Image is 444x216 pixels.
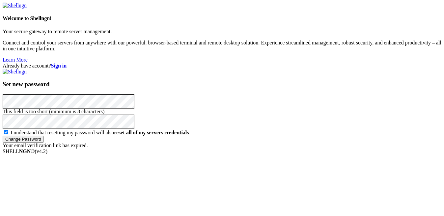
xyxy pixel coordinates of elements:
[35,148,48,154] span: 4.2.0
[3,63,441,69] div: Already have account?
[51,63,67,68] a: Sign in
[3,136,44,143] input: Change Password
[3,148,47,154] span: SHELL ©
[3,143,441,148] div: Your email verification link has expired.
[3,69,27,75] img: Shellngn
[11,130,190,135] span: I understand that resetting my password will also .
[3,109,441,115] div: This field is too short (minimum is 8 characters)
[114,130,189,135] b: reset all of my servers credentials
[4,130,8,134] input: I understand that resetting my password will alsoreset all of my servers credentials.
[3,3,27,9] img: Shellngn
[3,15,441,21] h4: Welcome to Shellngn!
[3,57,28,63] a: Learn More
[3,81,441,88] h3: Set new password
[3,29,441,35] p: Your secure gateway to remote server management.
[19,148,31,154] b: NGN
[3,40,441,52] p: Connect and control your servers from anywhere with our powerful, browser-based terminal and remo...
